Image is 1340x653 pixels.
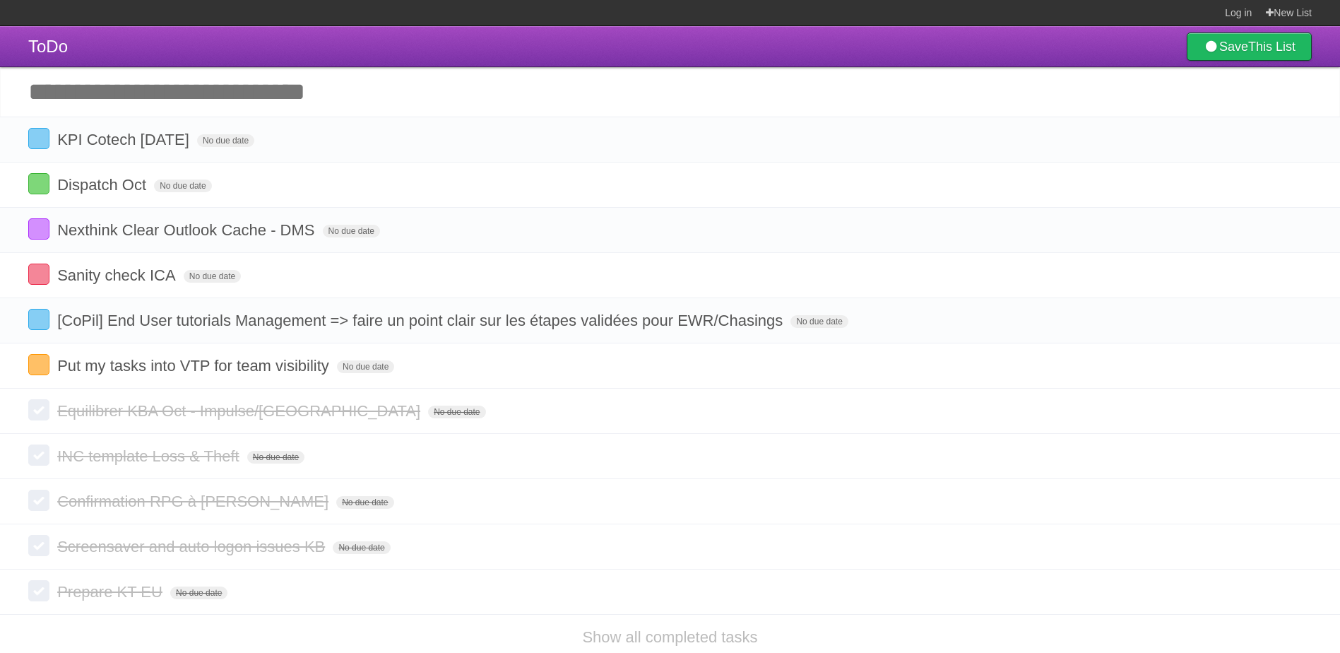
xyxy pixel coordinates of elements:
[1248,40,1295,54] b: This List
[57,493,332,510] span: Confirmation RPG à [PERSON_NAME]
[247,451,304,464] span: No due date
[28,218,49,240] label: Done
[57,402,424,420] span: Equilibrer KBA Oct - Impulse/[GEOGRAPHIC_DATA]
[28,128,49,149] label: Done
[197,134,254,147] span: No due date
[57,312,786,329] span: [CoPil] End User tutorials Management => faire un point clair sur les étapes validées pour EWR/Ch...
[336,496,393,509] span: No due date
[28,399,49,420] label: Done
[57,447,243,465] span: INC template Loss & Theft
[28,580,49,601] label: Done
[28,173,49,194] label: Done
[28,445,49,466] label: Done
[154,180,211,192] span: No due date
[57,131,193,148] span: KPI Cotech [DATE]
[333,541,390,554] span: No due date
[170,587,227,599] span: No due date
[57,583,166,601] span: Prepare KT EU
[28,354,49,375] label: Done
[57,221,318,239] span: Nexthink Clear Outlook Cache - DMS
[57,357,333,375] span: Put my tasks into VTP for team visibility
[428,406,485,418] span: No due date
[57,176,150,194] span: Dispatch Oct
[57,266,179,284] span: Sanity check ICA
[582,628,757,646] a: Show all completed tasks
[790,315,848,328] span: No due date
[28,264,49,285] label: Done
[28,309,49,330] label: Done
[28,490,49,511] label: Done
[323,225,380,237] span: No due date
[28,535,49,556] label: Done
[1187,33,1312,61] a: SaveThis List
[337,360,394,373] span: No due date
[184,270,241,283] span: No due date
[57,538,328,555] span: Screensaver and auto logon issues KB
[28,37,68,56] span: ToDo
